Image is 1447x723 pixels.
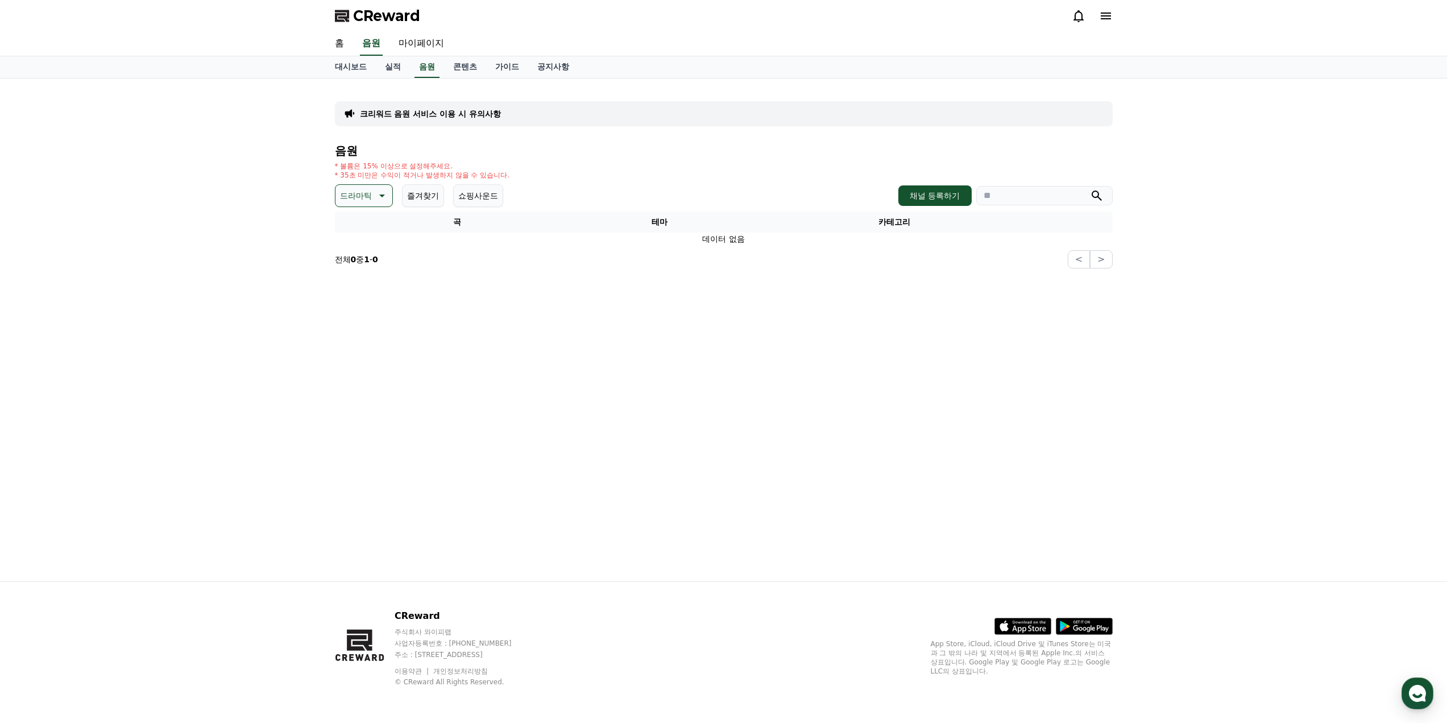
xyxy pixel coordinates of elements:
[360,32,383,56] a: 음원
[335,7,420,25] a: CReward
[1068,250,1090,268] button: <
[335,254,378,265] p: 전체 중 -
[453,184,503,207] button: 쇼핑사운드
[395,627,533,637] p: 주식회사 와이피랩
[340,188,372,204] p: 드라마틱
[335,162,510,171] p: * 볼륨은 15% 이상으로 설정해주세요.
[486,56,528,78] a: 가이드
[898,185,971,206] button: 채널 등록하기
[1090,250,1112,268] button: >
[376,56,410,78] a: 실적
[335,171,510,180] p: * 35초 미만은 수익이 적거나 발생하지 않을 수 있습니다.
[335,233,1113,246] td: 데이터 없음
[395,609,533,623] p: CReward
[372,255,378,264] strong: 0
[364,255,370,264] strong: 1
[395,650,533,659] p: 주소 : [STREET_ADDRESS]
[528,56,578,78] a: 공지사항
[433,667,488,675] a: 개인정보처리방침
[414,56,440,78] a: 음원
[395,677,533,687] p: © CReward All Rights Reserved.
[335,184,393,207] button: 드라마틱
[389,32,453,56] a: 마이페이지
[353,7,420,25] span: CReward
[395,667,430,675] a: 이용약관
[360,108,501,119] a: 크리워드 음원 서비스 이용 시 유의사항
[580,212,740,233] th: 테마
[326,56,376,78] a: 대시보드
[395,639,533,648] p: 사업자등록번호 : [PHONE_NUMBER]
[335,212,580,233] th: 곡
[444,56,486,78] a: 콘텐츠
[351,255,356,264] strong: 0
[326,32,353,56] a: 홈
[740,212,1049,233] th: 카테고리
[335,144,1113,157] h4: 음원
[931,639,1113,676] p: App Store, iCloud, iCloud Drive 및 iTunes Store는 미국과 그 밖의 나라 및 지역에서 등록된 Apple Inc.의 서비스 상표입니다. Goo...
[402,184,444,207] button: 즐겨찾기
